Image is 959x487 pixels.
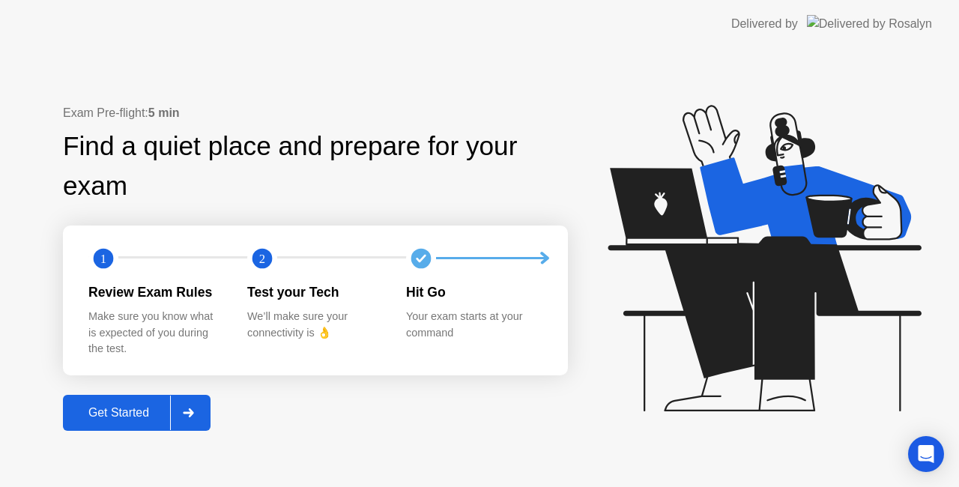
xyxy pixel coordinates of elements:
[63,104,568,122] div: Exam Pre-flight:
[908,436,944,472] div: Open Intercom Messenger
[731,15,798,33] div: Delivered by
[88,282,223,302] div: Review Exam Rules
[247,309,382,341] div: We’ll make sure your connectivity is 👌
[259,251,265,265] text: 2
[247,282,382,302] div: Test your Tech
[807,15,932,32] img: Delivered by Rosalyn
[406,282,541,302] div: Hit Go
[67,406,170,420] div: Get Started
[88,309,223,357] div: Make sure you know what is expected of you during the test.
[63,127,568,206] div: Find a quiet place and prepare for your exam
[148,106,180,119] b: 5 min
[100,251,106,265] text: 1
[406,309,541,341] div: Your exam starts at your command
[63,395,211,431] button: Get Started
